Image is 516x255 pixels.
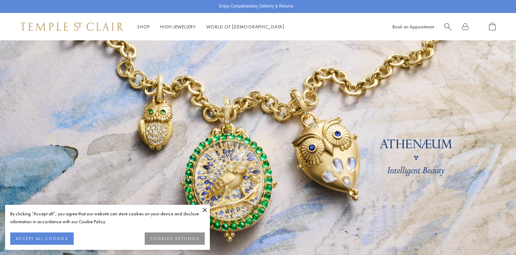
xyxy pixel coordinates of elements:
[219,3,293,10] p: Enjoy Complimentary Delivery & Returns
[444,23,451,31] a: Search
[392,24,434,30] a: Book an Appointment
[137,24,150,30] a: ShopShop
[482,223,509,248] iframe: Gorgias live chat messenger
[145,232,205,245] button: COOKIES SETTINGS
[10,210,205,226] div: By clicking “Accept all”, you agree that our website can store cookies on your device and disclos...
[160,24,196,30] a: High JewelleryHigh Jewellery
[137,23,284,31] nav: Main navigation
[10,232,74,245] button: ACCEPT ALL COOKIES
[489,23,496,31] a: Open Shopping Bag
[206,24,284,30] a: World of [DEMOGRAPHIC_DATA]World of [DEMOGRAPHIC_DATA]
[20,23,124,31] img: Temple St. Clair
